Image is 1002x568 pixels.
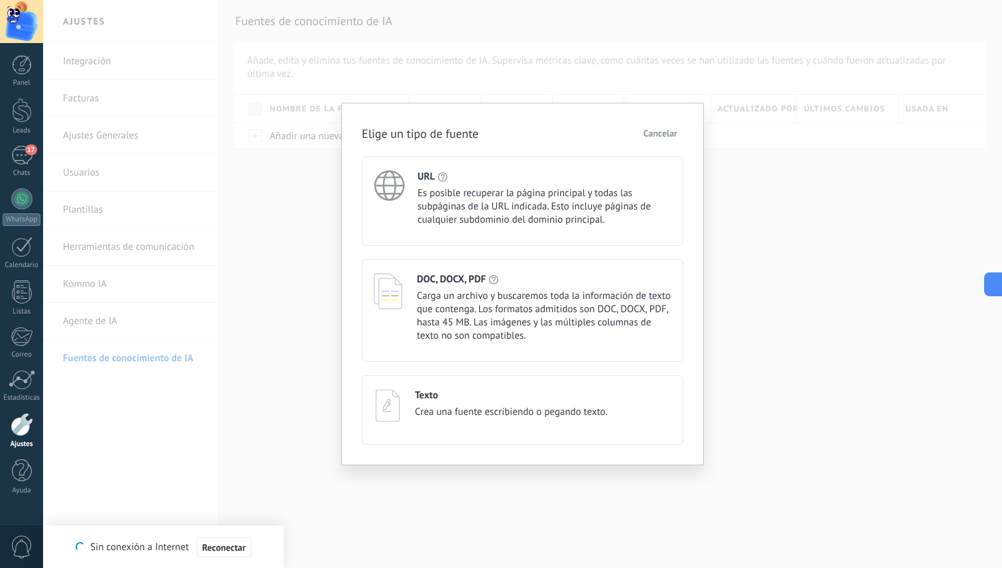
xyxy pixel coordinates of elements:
div: Leads [3,127,41,135]
div: Chats [3,169,41,178]
h4: DOC, DOCX, PDF [417,273,486,286]
span: Reconectar [202,543,246,552]
h4: Texto [415,389,438,402]
h4: URL [417,170,435,183]
h2: Elige un tipo de fuente [362,125,478,142]
div: WhatsApp [3,213,40,226]
span: Cancelar [643,129,677,138]
div: Calendario [3,261,41,270]
span: Crea una fuente escribiendo o pegando texto. [415,406,608,419]
div: Ajustes [3,440,41,449]
span: Es posible recuperar la página principal y todas las subpáginas de la URL indicada. Esto incluye ... [417,187,671,227]
button: Cancelar [638,123,683,143]
div: Sin conexión a Internet [76,536,250,558]
div: Estadísticas [3,394,41,402]
span: 17 [25,144,36,155]
span: Carga un archivo y buscaremos toda la información de texto que contenga. Los formatos admitidos s... [417,290,671,343]
div: Correo [3,351,41,359]
div: Panel [3,79,41,87]
button: Reconectar [197,537,251,558]
div: Ayuda [3,486,41,495]
div: Listas [3,308,41,316]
